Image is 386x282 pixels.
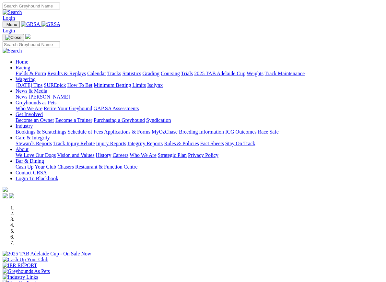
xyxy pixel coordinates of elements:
[16,176,58,181] a: Login To Blackbook
[152,129,178,135] a: MyOzChase
[3,274,38,280] img: Industry Links
[16,170,47,175] a: Contact GRSA
[16,164,383,170] div: Bar & Dining
[44,106,92,111] a: Retire Your Greyhound
[158,152,187,158] a: Strategic Plan
[16,76,36,82] a: Wagering
[67,82,93,88] a: How To Bet
[225,141,255,146] a: Stay On Track
[147,82,163,88] a: Isolynx
[16,71,383,76] div: Racing
[55,117,92,123] a: Become a Trainer
[87,71,106,76] a: Calendar
[3,48,22,54] img: Search
[57,164,137,170] a: Chasers Restaurant & Function Centre
[16,82,42,88] a: [DATE] Tips
[16,158,44,164] a: Bar & Dining
[16,94,27,100] a: News
[3,251,91,257] img: 2025 TAB Adelaide Cup - On Sale Now
[127,141,163,146] a: Integrity Reports
[130,152,157,158] a: Who We Are
[258,129,278,135] a: Race Safe
[107,71,121,76] a: Tracks
[53,141,95,146] a: Track Injury Rebate
[16,88,47,94] a: News & Media
[194,71,245,76] a: 2025 TAB Adelaide Cup
[16,106,42,111] a: Who We Are
[16,106,383,112] div: Greyhounds as Pets
[44,82,66,88] a: SUREpick
[3,21,20,28] button: Toggle navigation
[3,268,50,274] img: Greyhounds As Pets
[3,187,8,192] img: logo-grsa-white.png
[21,21,40,27] img: GRSA
[16,112,43,117] a: Get Involved
[188,152,218,158] a: Privacy Policy
[94,82,146,88] a: Minimum Betting Limits
[16,141,383,147] div: Care & Integrity
[16,129,383,135] div: Industry
[6,22,17,27] span: Menu
[47,71,86,76] a: Results & Replays
[146,117,171,123] a: Syndication
[200,141,224,146] a: Fact Sheets
[41,21,61,27] img: GRSA
[5,35,21,40] img: Close
[112,152,128,158] a: Careers
[179,129,224,135] a: Breeding Information
[94,106,139,111] a: GAP SA Assessments
[94,117,145,123] a: Purchasing a Greyhound
[16,59,28,65] a: Home
[16,164,56,170] a: Cash Up Your Club
[3,3,60,9] input: Search
[16,152,383,158] div: About
[164,141,199,146] a: Rules & Policies
[16,82,383,88] div: Wagering
[16,129,66,135] a: Bookings & Scratchings
[9,193,14,198] img: twitter.svg
[16,71,46,76] a: Fields & Form
[16,152,56,158] a: We Love Our Dogs
[3,263,37,268] img: IER REPORT
[247,71,263,76] a: Weights
[16,65,30,70] a: Racing
[143,71,159,76] a: Grading
[16,123,33,129] a: Industry
[104,129,150,135] a: Applications & Forms
[3,34,24,41] button: Toggle navigation
[16,141,52,146] a: Stewards Reports
[3,28,15,33] a: Login
[57,152,94,158] a: Vision and Values
[123,71,141,76] a: Statistics
[29,94,70,100] a: [PERSON_NAME]
[3,9,22,15] img: Search
[16,100,56,105] a: Greyhounds as Pets
[181,71,193,76] a: Trials
[16,94,383,100] div: News & Media
[16,147,29,152] a: About
[3,41,60,48] input: Search
[96,141,126,146] a: Injury Reports
[225,129,256,135] a: ICG Outcomes
[16,117,54,123] a: Become an Owner
[96,152,111,158] a: History
[3,257,48,263] img: Cash Up Your Club
[16,117,383,123] div: Get Involved
[25,34,30,39] img: logo-grsa-white.png
[161,71,180,76] a: Coursing
[3,193,8,198] img: facebook.svg
[16,135,50,140] a: Care & Integrity
[3,15,15,21] a: Login
[265,71,305,76] a: Track Maintenance
[67,129,103,135] a: Schedule of Fees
